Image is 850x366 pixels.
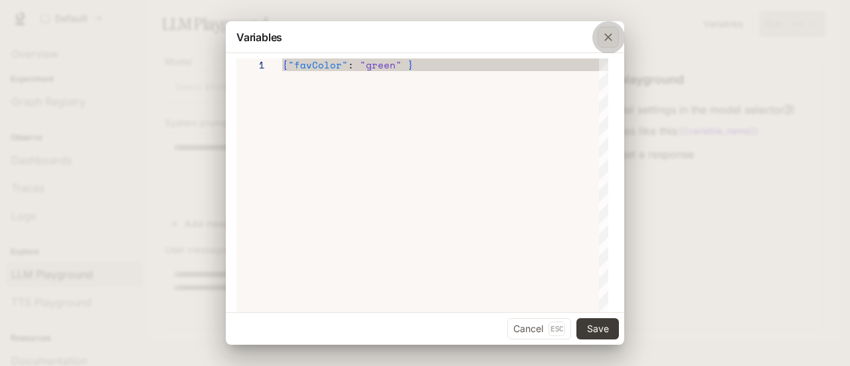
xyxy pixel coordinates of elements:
[236,29,282,45] p: Variables
[576,318,619,339] button: Save
[288,58,348,72] span: "favColor"
[282,58,288,72] span: {
[348,58,354,72] span: :
[408,58,414,72] span: }
[360,58,402,72] span: "green"
[549,321,565,336] p: Esc
[236,58,265,71] div: 1
[507,318,571,339] button: CancelEsc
